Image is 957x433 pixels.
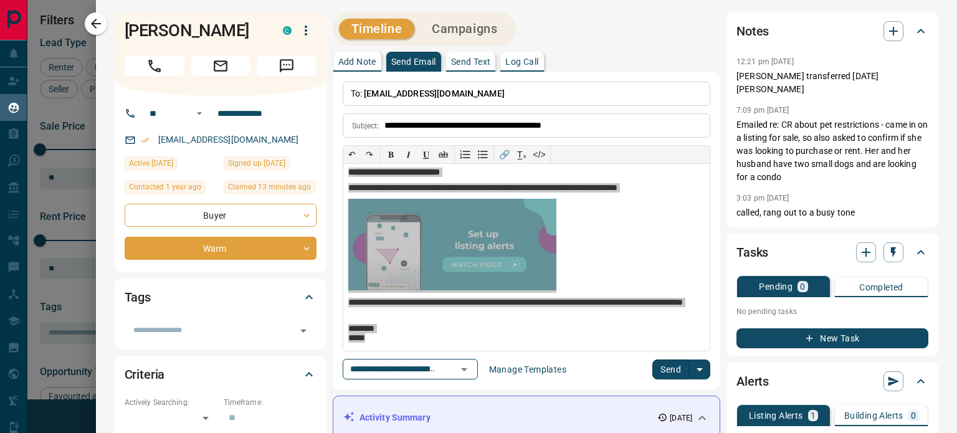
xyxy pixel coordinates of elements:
svg: Email Verified [141,136,150,145]
div: Wed Aug 13 2025 [224,180,317,197]
h1: [PERSON_NAME] [125,21,264,40]
div: Notes [736,16,928,46]
h2: Tasks [736,242,768,262]
div: Wed Jul 30 2025 [125,156,217,174]
p: [DATE] [670,412,692,424]
p: Completed [859,283,903,292]
s: ab [439,150,449,159]
p: 3:03 pm [DATE] [736,194,789,202]
button: ↷ [361,146,378,163]
p: 12:21 pm [DATE] [736,57,794,66]
p: 1 [811,411,816,420]
p: Activity Summary [359,411,431,424]
h2: Notes [736,21,769,41]
button: 𝑰 [400,146,417,163]
button: Open [192,106,207,121]
button: Manage Templates [482,359,574,379]
button: ab [435,146,452,163]
button: Campaigns [419,19,510,39]
div: Wed Mar 29 2023 [224,156,317,174]
span: Message [257,56,317,76]
button: Numbered list [457,146,474,163]
button: New Task [736,328,928,348]
div: Tags [125,282,317,312]
button: ↶ [343,146,361,163]
span: Claimed 13 minutes ago [228,181,311,193]
button: 𝐁 [383,146,400,163]
button: T̲ₓ [513,146,531,163]
h2: Tags [125,287,151,307]
div: Alerts [736,366,928,396]
button: Send [652,359,689,379]
p: Pending [759,282,793,291]
div: Tasks [736,237,928,267]
p: Send Text [451,57,491,66]
span: Call [125,56,184,76]
p: Add Note [338,57,376,66]
p: called, rang out to a busy tone [736,206,928,219]
p: 7:09 pm [DATE] [736,106,789,115]
img: listing_alerts.jpg [348,199,557,290]
p: Building Alerts [844,411,903,420]
div: Buyer [125,204,317,227]
p: Timeframe: [224,397,317,408]
p: Send Email [391,57,436,66]
a: [EMAIL_ADDRESS][DOMAIN_NAME] [158,135,299,145]
div: condos.ca [283,26,292,35]
span: 𝐔 [423,150,429,159]
span: Contacted 1 year ago [129,181,201,193]
span: Email [191,56,250,76]
p: 0 [911,411,916,420]
div: split button [652,359,710,379]
p: Actively Searching: [125,397,217,408]
div: Activity Summary[DATE] [343,406,710,429]
span: [EMAIL_ADDRESS][DOMAIN_NAME] [364,88,505,98]
div: Tue Oct 31 2023 [125,180,217,197]
h2: Alerts [736,371,769,391]
p: No pending tasks [736,302,928,321]
span: Signed up [DATE] [228,157,285,169]
p: Emailed re: CR about pet restrictions - came in on a listing for sale, so also asked to confirm i... [736,118,928,184]
button: 𝐔 [417,146,435,163]
p: [PERSON_NAME] transferred [DATE] [PERSON_NAME] [736,70,928,96]
p: To: [343,82,710,106]
button: </> [531,146,548,163]
p: Listing Alerts [749,411,803,420]
div: Warm [125,237,317,260]
div: Criteria [125,359,317,389]
button: Bullet list [474,146,492,163]
button: Open [455,361,473,378]
button: Timeline [339,19,415,39]
button: 🔗 [496,146,513,163]
button: Open [295,322,312,340]
p: Log Call [505,57,538,66]
p: 0 [800,282,805,291]
p: Subject: [352,120,379,131]
span: Active [DATE] [129,157,173,169]
h2: Criteria [125,364,165,384]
